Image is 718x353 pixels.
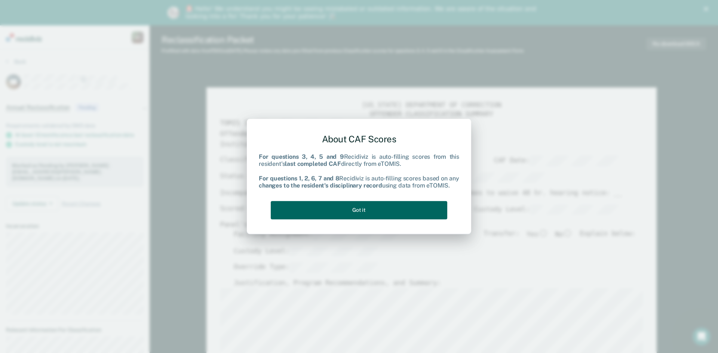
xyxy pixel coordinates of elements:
b: For questions 1, 2, 6, 7 and 8 [259,175,339,182]
b: last completed CAF [285,161,341,168]
b: changes to the resident's disciplinary record [259,182,382,189]
div: Close [704,7,711,11]
img: Profile image for Kim [168,7,179,19]
div: Recidiviz is auto-filling scores from this resident's directly from eTOMIS. Recidiviz is auto-fil... [259,154,459,189]
div: About CAF Scores [259,128,459,151]
b: For questions 3, 4, 5 and 9 [259,154,344,161]
div: 🚨 Hello! We understand you might be seeing mislabeled or outdated information. We are aware of th... [185,5,538,20]
button: Got it [271,201,447,219]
